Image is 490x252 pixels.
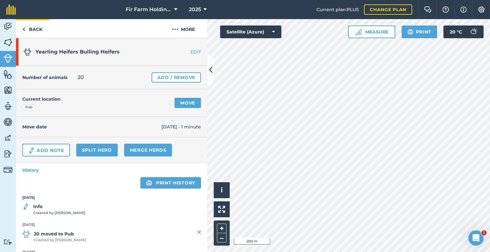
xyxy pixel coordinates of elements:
[22,195,201,216] a: [DATE]InfoCreated by [PERSON_NAME]
[407,28,413,36] img: svg+xml;base64,PHN2ZyB4bWxucz0iaHR0cDovL3d3dy53My5vcmcvMjAwMC9zdmciIHdpZHRoPSIxOSIgaGVpZ2h0PSIyNC...
[22,230,30,238] img: svg+xml;base64,PD94bWwgdmVyc2lvbj0iMS4wIiBlbmNvZGluZz0idXRmLTgiPz4KPCEtLSBHZW5lcmF0b3I6IEFkb2JlIE...
[4,101,12,111] img: svg+xml;base64,PD94bWwgdmVyc2lvbj0iMS4wIiBlbmNvZGluZz0idXRmLTgiPz4KPCEtLSBHZW5lcmF0b3I6IEFkb2JlIE...
[124,144,172,156] a: Merge Herds
[35,49,120,55] span: Yearling Heifers Bulling Heifers
[22,144,70,156] a: Add Note
[34,230,86,237] strong: 20 moved to Pub
[34,237,86,243] span: Created by [PERSON_NAME]
[217,233,226,242] button: –
[76,144,118,156] a: Split herd
[218,206,225,213] img: Four arrows, one pointing top left, one top right, one bottom right and the last bottom left
[442,6,449,13] img: A question mark icon
[6,4,16,15] img: fieldmargin Logo
[221,186,223,194] span: i
[4,85,12,95] img: svg+xml;base64,PHN2ZyB4bWxucz0iaHR0cDovL3d3dy53My5vcmcvMjAwMC9zdmciIHdpZHRoPSI1NiIgaGVpZ2h0PSI2MC...
[467,25,480,38] img: svg+xml;base64,PD94bWwgdmVyc2lvbj0iMS4wIiBlbmNvZGluZz0idXRmLTgiPz4KPCEtLSBHZW5lcmF0b3I6IEFkb2JlIE...
[197,228,201,236] img: svg+xml;base64,PHN2ZyB4bWxucz0iaHR0cDovL3d3dy53My5vcmcvMjAwMC9zdmciIHdpZHRoPSIyMiIgaGVpZ2h0PSIzMC...
[22,195,201,201] strong: [DATE]
[348,25,395,38] button: Measure
[443,25,484,38] button: 20 °C
[402,25,437,38] button: Print
[22,74,67,81] h4: Number of animals
[28,147,35,155] img: svg+xml;base64,PD94bWwgdmVyc2lvbj0iMS4wIiBlbmNvZGluZz0idXRmLTgiPz4KPCEtLSBHZW5lcmF0b3I6IEFkb2JlIE...
[33,210,85,216] span: Created by [PERSON_NAME]
[24,48,31,56] img: svg+xml;base64,PD94bWwgdmVyc2lvbj0iMS4wIiBlbmNvZGluZz0idXRmLTgiPz4KPCEtLSBHZW5lcmF0b3I6IEFkb2JlIE...
[4,133,12,143] img: svg+xml;base64,PD94bWwgdmVyc2lvbj0iMS4wIiBlbmNvZGluZz0idXRmLTgiPz4KPCEtLSBHZW5lcmF0b3I6IEFkb2JlIE...
[160,19,207,38] button: More
[364,4,412,15] a: Change plan
[450,25,462,38] span: 20 ° C
[161,123,201,130] span: [DATE] - 1 minute
[126,6,172,13] span: Fir Farm Holdings Limited
[424,6,432,13] img: Two speech bubbles overlapping with the left bubble in the forefront
[140,177,201,189] a: Print history
[22,123,161,130] h4: Move date
[33,203,85,210] strong: Info
[481,230,486,235] span: 1
[4,22,12,31] img: svg+xml;base64,PD94bWwgdmVyc2lvbj0iMS4wIiBlbmNvZGluZz0idXRmLTgiPz4KPCEtLSBHZW5lcmF0b3I6IEFkb2JlIE...
[468,230,484,246] iframe: Intercom live chat
[460,6,467,13] img: svg+xml;base64,PHN2ZyB4bWxucz0iaHR0cDovL3d3dy53My5vcmcvMjAwMC9zdmciIHdpZHRoPSIxNyIgaGVpZ2h0PSIxNy...
[4,239,12,245] img: svg+xml;base64,PD94bWwgdmVyc2lvbj0iMS4wIiBlbmNvZGluZz0idXRmLTgiPz4KPCEtLSBHZW5lcmF0b3I6IEFkb2JlIE...
[167,49,207,55] a: EDIT
[4,54,12,63] img: svg+xml;base64,PD94bWwgdmVyc2lvbj0iMS4wIiBlbmNvZGluZz0idXRmLTgiPz4KPCEtLSBHZW5lcmF0b3I6IEFkb2JlIE...
[189,6,201,13] span: 2025
[146,179,152,187] img: svg+xml;base64,PHN2ZyB4bWxucz0iaHR0cDovL3d3dy53My5vcmcvMjAwMC9zdmciIHdpZHRoPSIxOSIgaGVpZ2h0PSIyNC...
[4,149,12,159] img: svg+xml;base64,PD94bWwgdmVyc2lvbj0iMS4wIiBlbmNvZGluZz0idXRmLTgiPz4KPCEtLSBHZW5lcmF0b3I6IEFkb2JlIE...
[22,222,201,228] strong: [DATE]
[4,165,12,174] img: svg+xml;base64,PD94bWwgdmVyc2lvbj0iMS4wIiBlbmNvZGluZz0idXRmLTgiPz4KPCEtLSBHZW5lcmF0b3I6IEFkb2JlIE...
[16,163,207,177] a: History
[217,224,226,233] button: +
[4,69,12,79] img: svg+xml;base64,PHN2ZyB4bWxucz0iaHR0cDovL3d3dy53My5vcmcvMjAwMC9zdmciIHdpZHRoPSI1NiIgaGVpZ2h0PSI2MC...
[22,96,61,103] h4: Current location
[172,25,178,33] img: svg+xml;base64,PHN2ZyB4bWxucz0iaHR0cDovL3d3dy53My5vcmcvMjAwMC9zdmciIHdpZHRoPSIyMCIgaGVpZ2h0PSIyNC...
[78,74,84,81] span: 20
[152,72,201,83] a: Add / Remove
[22,104,35,111] div: Pub
[22,203,29,211] img: svg+xml;base64,PD94bWwgdmVyc2lvbj0iMS4wIiBlbmNvZGluZz0idXRmLTgiPz4KPCEtLSBHZW5lcmF0b3I6IEFkb2JlIE...
[478,6,485,13] img: A cog icon
[220,25,281,38] button: Satellite (Azure)
[22,25,25,33] img: svg+xml;base64,PHN2ZyB4bWxucz0iaHR0cDovL3d3dy53My5vcmcvMjAwMC9zdmciIHdpZHRoPSI5IiBoZWlnaHQ9IjI0Ii...
[174,98,201,108] a: Move
[214,182,230,198] button: i
[355,29,361,35] img: Ruler icon
[16,19,49,38] a: Back
[316,6,359,13] span: Current plan : PLUS
[4,38,12,47] img: svg+xml;base64,PHN2ZyB4bWxucz0iaHR0cDovL3d3dy53My5vcmcvMjAwMC9zdmciIHdpZHRoPSI1NiIgaGVpZ2h0PSI2MC...
[4,117,12,127] img: svg+xml;base64,PD94bWwgdmVyc2lvbj0iMS4wIiBlbmNvZGluZz0idXRmLTgiPz4KPCEtLSBHZW5lcmF0b3I6IEFkb2JlIE...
